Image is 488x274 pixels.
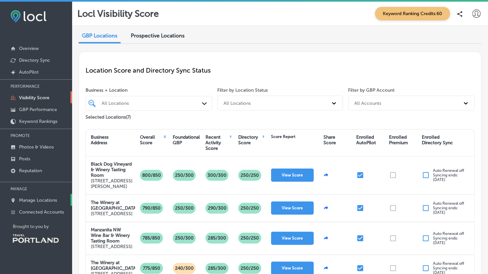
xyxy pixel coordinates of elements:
span: Prospective Locations [131,33,185,39]
div: Foundational GBP [173,134,200,146]
p: GBP Performance [19,107,57,112]
img: fda3e92497d09a02dc62c9cd864e3231.png [10,10,47,22]
button: View Score [271,169,314,182]
strong: The Winery at [GEOGRAPHIC_DATA] [91,200,137,211]
div: Directory Score [238,134,262,146]
span: Syncing ends: [DATE] [433,173,458,182]
strong: Manzanita NW Wine Bar & Winery Tasting Room [91,227,130,244]
p: Keyword Rankings [19,119,57,124]
div: Recent Activity Score [205,134,229,151]
p: [STREET_ADDRESS] [91,244,132,249]
label: Filter by Location Status [217,87,268,93]
img: Travel Portland [13,234,59,243]
label: Filter by GBP Account [348,87,395,93]
p: [STREET_ADDRESS] [91,211,137,217]
p: Locl Visibility Score [77,8,159,19]
p: Directory Sync [19,57,50,63]
strong: The Winery at [GEOGRAPHIC_DATA] [91,260,137,271]
div: Enrolled Directory Sync [422,134,453,146]
p: Posts [19,156,30,162]
p: 250/300 [172,233,196,243]
p: 240/300 [172,263,196,274]
p: Reputation [19,168,42,173]
p: Auto Renewal off [433,201,464,215]
div: Score Report [271,134,295,139]
p: Location Score and Directory Sync Status [86,66,475,74]
p: Brought to you by [13,224,72,229]
div: Share Score [323,134,336,146]
p: AutoPilot [19,69,39,75]
p: 250 /250 [238,203,262,214]
strong: Black Dog Vineyard & Winery Tasting Room [91,161,132,178]
p: [STREET_ADDRESS][PERSON_NAME] [91,178,132,189]
div: All Accounts [354,100,381,106]
div: All Locations [102,101,203,106]
p: 800/850 [140,170,164,181]
div: All Locations [224,100,251,106]
p: 775/850 [140,263,163,274]
p: 290/300 [205,203,229,214]
p: 785/850 [140,233,163,243]
p: 300/300 [205,170,229,181]
p: 250/300 [172,170,196,181]
p: Connected Accounts [19,209,64,215]
p: 250 /250 [238,233,262,243]
div: Overall Score [140,134,163,146]
p: 790/850 [140,203,163,214]
p: Auto Renewal off [433,168,464,182]
p: Overview [19,46,39,51]
p: 250 /250 [238,263,262,274]
p: 285/300 [205,233,229,243]
p: Photos & Videos [19,144,54,150]
div: Business Address [91,134,108,146]
p: Manage Locations [19,197,57,203]
span: Business + Location [86,87,212,93]
p: Auto Renewal off [433,231,464,245]
span: GBP Locations [82,33,117,39]
button: View Score [271,232,314,245]
p: Selected Locations ( 7 ) [86,112,131,120]
div: Enrolled Premium [389,134,408,146]
span: Syncing ends: [DATE] [433,206,458,215]
p: 285/300 [205,263,229,274]
p: 250 /250 [238,170,262,181]
p: 250/300 [172,203,196,214]
span: Keyword Ranking Credits: 60 [375,7,450,20]
button: View Score [271,201,314,215]
span: Syncing ends: [DATE] [433,236,458,245]
p: Visibility Score [19,95,49,101]
div: Enrolled AutoPilot [356,134,376,146]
